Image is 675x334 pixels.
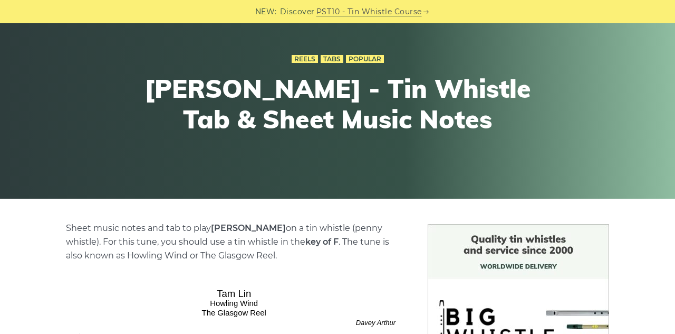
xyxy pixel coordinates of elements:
a: Popular [346,55,384,63]
span: NEW: [255,6,277,18]
span: Discover [280,6,315,18]
strong: [PERSON_NAME] [211,223,286,233]
a: Reels [292,55,318,63]
strong: key of F [305,237,339,247]
h1: [PERSON_NAME] - Tin Whistle Tab & Sheet Music Notes [143,73,532,134]
a: Tabs [321,55,343,63]
a: PST10 - Tin Whistle Course [316,6,422,18]
p: Sheet music notes and tab to play on a tin whistle (penny whistle). For this tune, you should use... [66,221,402,263]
